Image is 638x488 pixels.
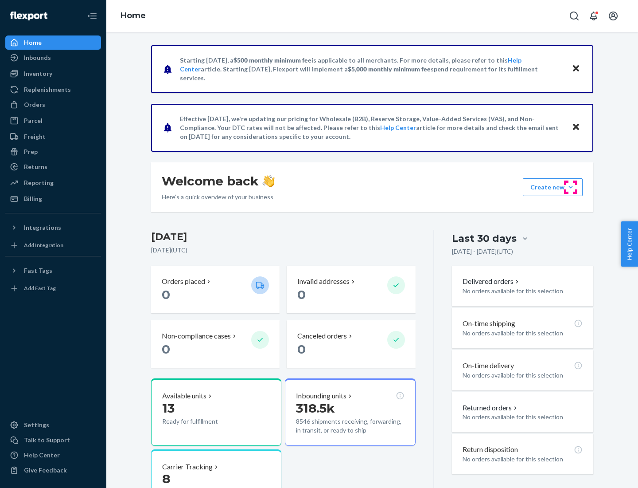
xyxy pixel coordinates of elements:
[24,132,46,141] div: Freight
[5,220,101,235] button: Integrations
[5,418,101,432] a: Settings
[24,178,54,187] div: Reporting
[5,114,101,128] a: Parcel
[604,7,622,25] button: Open account menu
[5,130,101,144] a: Freight
[24,100,45,109] div: Orders
[463,276,521,287] button: Delivered orders
[262,175,275,187] img: hand-wave emoji
[24,223,61,232] div: Integrations
[162,331,231,341] p: Non-compliance cases
[121,11,146,20] a: Home
[463,413,583,421] p: No orders available for this selection
[162,401,175,416] span: 13
[83,7,101,25] button: Close Navigation
[5,35,101,50] a: Home
[162,342,170,357] span: 0
[5,145,101,159] a: Prep
[452,247,513,256] p: [DATE] - [DATE] ( UTC )
[24,116,43,125] div: Parcel
[463,445,518,455] p: Return disposition
[151,266,280,313] button: Orders placed 0
[113,3,153,29] ol: breadcrumbs
[285,378,415,446] button: Inbounding units318.5k8546 shipments receiving, forwarding, in transit, or ready to ship
[24,466,67,475] div: Give Feedback
[296,417,404,435] p: 8546 shipments receiving, forwarding, in transit, or ready to ship
[24,53,51,62] div: Inbounds
[162,276,205,287] p: Orders placed
[162,417,244,426] p: Ready for fulfillment
[162,471,170,486] span: 8
[24,451,60,460] div: Help Center
[24,147,38,156] div: Prep
[24,436,70,445] div: Talk to Support
[452,232,517,245] div: Last 30 days
[5,98,101,112] a: Orders
[287,320,415,368] button: Canceled orders 0
[297,276,350,287] p: Invalid addresses
[570,63,582,75] button: Close
[463,455,583,464] p: No orders available for this selection
[5,67,101,81] a: Inventory
[380,124,416,131] a: Help Center
[5,433,101,447] a: Talk to Support
[296,401,335,416] span: 318.5k
[24,284,56,292] div: Add Fast Tag
[24,194,42,203] div: Billing
[5,238,101,252] a: Add Integration
[297,342,306,357] span: 0
[180,114,563,141] p: Effective [DATE], we're updating our pricing for Wholesale (B2B), Reserve Storage, Value-Added Se...
[570,121,582,134] button: Close
[5,281,101,295] a: Add Fast Tag
[162,287,170,302] span: 0
[24,85,71,94] div: Replenishments
[463,371,583,380] p: No orders available for this selection
[5,463,101,477] button: Give Feedback
[151,320,280,368] button: Non-compliance cases 0
[523,178,583,196] button: Create new
[297,287,306,302] span: 0
[621,221,638,267] button: Help Center
[24,162,47,171] div: Returns
[233,56,311,64] span: $500 monthly minimum fee
[151,230,416,244] h3: [DATE]
[463,403,519,413] button: Returned orders
[162,391,206,401] p: Available units
[5,160,101,174] a: Returns
[463,361,514,371] p: On-time delivery
[151,246,416,255] p: [DATE] ( UTC )
[180,56,563,83] p: Starting [DATE], a is applicable to all merchants. For more details, please refer to this article...
[585,7,603,25] button: Open notifications
[463,287,583,295] p: No orders available for this selection
[5,192,101,206] a: Billing
[348,65,431,73] span: $5,000 monthly minimum fee
[162,173,275,189] h1: Welcome back
[24,241,63,249] div: Add Integration
[151,378,281,446] button: Available units13Ready for fulfillment
[5,176,101,190] a: Reporting
[5,83,101,97] a: Replenishments
[162,462,213,472] p: Carrier Tracking
[24,38,42,47] div: Home
[24,69,52,78] div: Inventory
[10,12,47,20] img: Flexport logo
[287,266,415,313] button: Invalid addresses 0
[296,391,346,401] p: Inbounding units
[463,319,515,329] p: On-time shipping
[24,266,52,275] div: Fast Tags
[297,331,347,341] p: Canceled orders
[5,448,101,462] a: Help Center
[463,329,583,338] p: No orders available for this selection
[5,264,101,278] button: Fast Tags
[24,421,49,429] div: Settings
[162,193,275,201] p: Here’s a quick overview of your business
[565,7,583,25] button: Open Search Box
[5,51,101,65] a: Inbounds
